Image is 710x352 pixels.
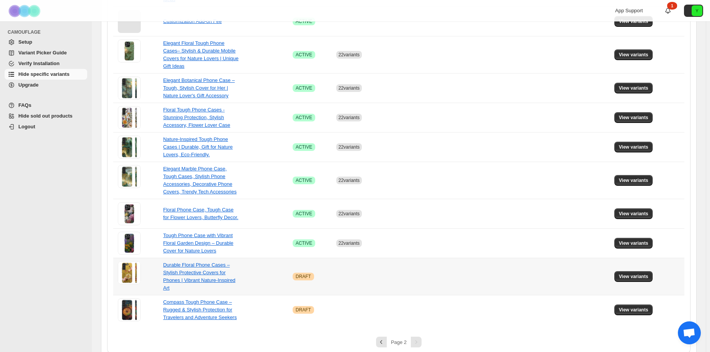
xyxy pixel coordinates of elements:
span: 22 variants [339,52,360,57]
span: App Support [615,8,643,13]
span: Hide sold out products [18,113,73,119]
span: View variants [619,273,648,280]
span: ACTIVE [296,240,312,246]
span: Variant Picker Guide [18,50,67,56]
span: FAQs [18,102,31,108]
span: ACTIVE [296,115,312,121]
button: Previous [376,337,387,347]
span: View variants [619,307,648,313]
button: View variants [614,112,653,123]
span: 22 variants [339,115,360,120]
div: 1 [667,2,677,10]
button: Avatar with initials Y [684,5,703,17]
span: CAMOUFLAGE [8,29,88,35]
a: 1 [664,7,672,15]
span: ACTIVE [296,211,312,217]
a: Open chat [678,321,701,344]
span: ACTIVE [296,52,312,58]
span: Logout [18,124,35,129]
span: ACTIVE [296,144,312,150]
span: 22 variants [339,144,360,150]
a: Durable Floral Phone Cases – Stylish Protective Covers for Phones | Vibrant Nature-Inspired Art [163,262,235,291]
a: Elegant Botanical Phone Case – Tough, Stylish Cover for Her | Nature Lover's Gift Accessory [163,77,234,98]
span: 22 variants [339,85,360,91]
a: Elegant Marble Phone Case, Tough Cases, Stylish Phone Accessories, Decorative Phone Covers, Trend... [163,166,236,195]
button: View variants [614,142,653,152]
a: Setup [5,37,87,47]
span: View variants [619,211,648,217]
span: View variants [619,52,648,58]
span: Upgrade [18,82,39,88]
span: 22 variants [339,178,360,183]
a: Logout [5,121,87,132]
span: Avatar with initials Y [692,5,702,16]
img: Compass Tough Phone Case – Rugged & Stylish Protection for Travelers and Adventure Seekers [118,298,141,321]
span: DRAFT [296,273,311,280]
img: Floral Tough Phone Cases - Stunning Protection, Stylish Accessory, Flower Lover Case [118,106,141,129]
img: Tough Phone Case with Vibrant Floral Garden Design – Durable Cover for Nature Lovers [118,232,141,255]
span: ACTIVE [296,85,312,91]
a: Floral Phone Case, Tough Case for Flower Lovers, Butterfly Decor. [163,207,238,220]
a: Verify Installation [5,58,87,69]
span: View variants [619,18,648,25]
button: View variants [614,238,653,249]
span: View variants [619,115,648,121]
button: View variants [614,271,653,282]
button: View variants [614,83,653,93]
img: Elegant Floral Tough Phone Cases– Stylish & Durable Mobile Covers for Nature Lovers | Unique Gift... [118,39,141,62]
text: Y [695,8,699,13]
span: ACTIVE [296,18,312,25]
span: 22 variants [339,241,360,246]
img: Nature-Inspired Tough Phone Cases | Durable, Gift for Nature Lovers, Eco-Friendly. [118,136,141,159]
img: Camouflage [6,0,44,21]
a: Upgrade [5,80,87,90]
a: Hide specific variants [5,69,87,80]
a: Elegant Floral Tough Phone Cases– Stylish & Durable Mobile Covers for Nature Lovers | Unique Gift... [163,40,238,69]
a: Hide sold out products [5,111,87,121]
span: View variants [619,85,648,91]
span: Page 2 [391,339,407,345]
img: Floral Phone Case, Tough Case for Flower Lovers, Butterfly Decor. [118,202,141,225]
a: Floral Tough Phone Cases - Stunning Protection, Stylish Accessory, Flower Lover Case [163,107,230,128]
a: Nature-Inspired Tough Phone Cases | Durable, Gift for Nature Lovers, Eco-Friendly. [163,136,233,157]
span: Setup [18,39,32,45]
button: View variants [614,16,653,27]
button: View variants [614,305,653,315]
a: Compass Tough Phone Case – Rugged & Stylish Protection for Travelers and Adventure Seekers [163,299,236,320]
span: Hide specific variants [18,71,70,77]
a: Variant Picker Guide [5,47,87,58]
img: Durable Floral Phone Cases – Stylish Protective Covers for Phones | Vibrant Nature-Inspired Art [118,261,141,284]
span: Verify Installation [18,61,60,66]
span: DRAFT [296,307,311,313]
a: FAQs [5,100,87,111]
span: 22 variants [339,211,360,216]
button: View variants [614,49,653,60]
img: Elegant Botanical Phone Case – Tough, Stylish Cover for Her | Nature Lover's Gift Accessory [118,77,141,100]
span: ACTIVE [296,177,312,183]
img: Elegant Marble Phone Case, Tough Cases, Stylish Phone Accessories, Decorative Phone Covers, Trend... [118,165,141,188]
span: View variants [619,177,648,183]
button: View variants [614,208,653,219]
span: View variants [619,240,648,246]
button: View variants [614,175,653,186]
nav: Pagination [113,337,684,347]
a: Tough Phone Case with Vibrant Floral Garden Design – Durable Cover for Nature Lovers [163,232,233,254]
span: View variants [619,144,648,150]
